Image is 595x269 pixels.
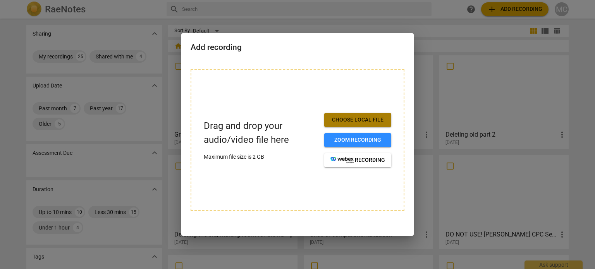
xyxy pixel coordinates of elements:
[204,153,318,161] p: Maximum file size is 2 GB
[324,153,391,167] button: recording
[324,133,391,147] button: Zoom recording
[191,43,404,52] h2: Add recording
[204,119,318,146] p: Drag and drop your audio/video file here
[330,136,385,144] span: Zoom recording
[330,156,385,164] span: recording
[324,113,391,127] button: Choose local file
[330,116,385,124] span: Choose local file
